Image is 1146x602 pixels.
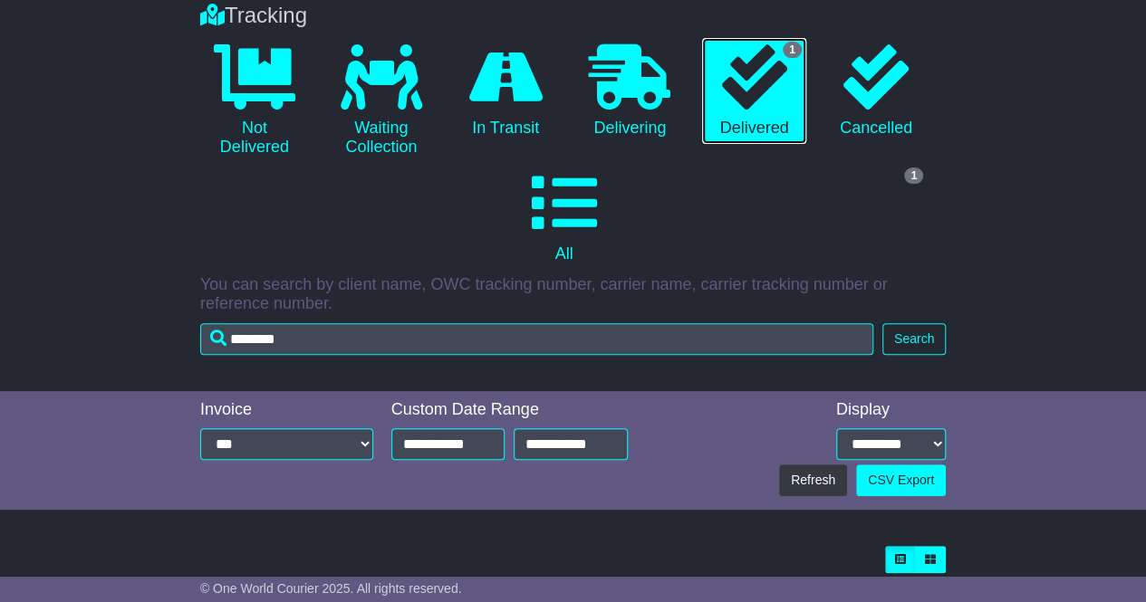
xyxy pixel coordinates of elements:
a: 1 All [200,164,928,271]
button: Search [882,323,946,355]
span: © One World Courier 2025. All rights reserved. [200,581,462,596]
div: Custom Date Range [391,400,628,420]
a: 1 Delivered [702,38,805,145]
button: Refresh [779,464,847,496]
a: Cancelled [824,38,928,145]
a: Delivering [575,38,684,145]
a: CSV Export [856,464,946,496]
div: Display [836,400,946,420]
div: Invoice [200,400,373,420]
span: 1 [904,167,923,184]
div: Tracking [191,3,955,29]
span: 1 [783,42,802,58]
a: Waiting Collection [327,38,436,164]
a: In Transit [454,38,557,145]
p: You can search by client name, OWC tracking number, carrier name, carrier tracking number or refe... [200,275,946,314]
a: Not Delivered [200,38,309,164]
